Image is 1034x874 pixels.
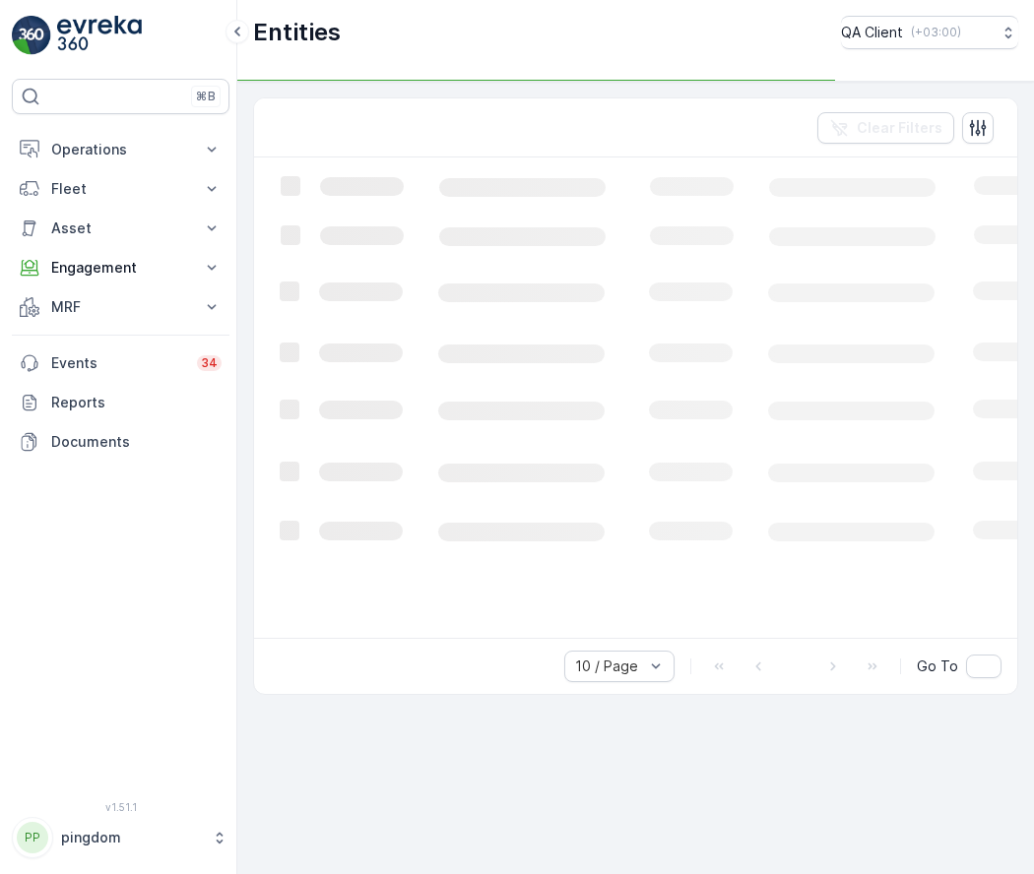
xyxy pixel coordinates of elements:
[12,343,229,383] a: Events34
[12,16,51,55] img: logo
[51,179,190,199] p: Fleet
[57,16,142,55] img: logo_light-DOdMpM7g.png
[17,822,48,853] div: PP
[12,287,229,327] button: MRF
[841,23,903,42] p: QA Client
[51,140,190,159] p: Operations
[51,297,190,317] p: MRF
[12,169,229,209] button: Fleet
[51,258,190,278] p: Engagement
[12,422,229,462] a: Documents
[12,130,229,169] button: Operations
[857,118,942,138] p: Clear Filters
[817,112,954,144] button: Clear Filters
[51,393,222,412] p: Reports
[51,432,222,452] p: Documents
[12,801,229,813] span: v 1.51.1
[196,89,216,104] p: ⌘B
[12,209,229,248] button: Asset
[12,383,229,422] a: Reports
[61,828,202,847] p: pingdom
[911,25,961,40] p: ( +03:00 )
[201,355,218,371] p: 34
[51,353,185,373] p: Events
[841,16,1018,49] button: QA Client(+03:00)
[253,17,341,48] p: Entities
[917,656,958,676] span: Go To
[12,817,229,858] button: PPpingdom
[12,248,229,287] button: Engagement
[51,218,190,238] p: Asset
